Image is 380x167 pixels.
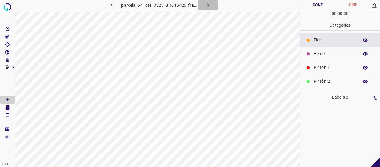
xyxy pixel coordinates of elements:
[2,2,13,13] img: logo
[314,37,356,43] p: Flor
[337,10,342,17] p: 00
[121,2,198,10] h6: parcela_64_lote_3525_GH016426_frame_00047_45445.jpg
[1,162,10,167] div: 4.3.7
[332,10,348,20] div: : :
[344,10,348,17] p: 38
[314,78,356,85] p: Pintón 2
[314,64,356,71] p: Pintón 1
[302,92,378,102] p: Labels 0
[314,51,356,57] p: Verde
[332,10,337,17] p: 00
